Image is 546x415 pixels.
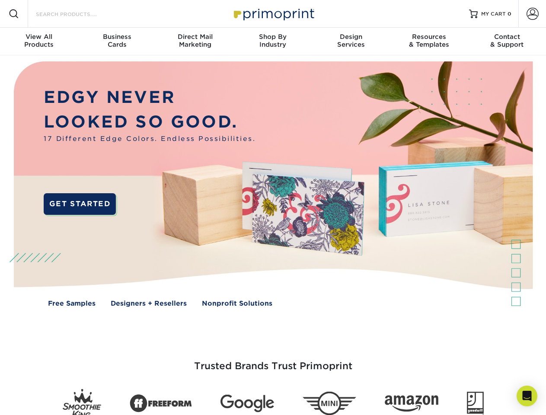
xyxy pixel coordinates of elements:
a: Resources& Templates [390,28,468,55]
iframe: Google Customer Reviews [2,389,73,412]
span: Contact [468,33,546,41]
a: Direct MailMarketing [156,28,234,55]
a: Free Samples [48,299,96,309]
img: Primoprint [230,4,316,23]
img: Google [220,395,274,412]
span: 0 [508,11,511,17]
div: Services [312,33,390,48]
div: Cards [78,33,156,48]
span: Resources [390,33,468,41]
span: Business [78,33,156,41]
div: & Support [468,33,546,48]
div: & Templates [390,33,468,48]
span: Direct Mail [156,33,234,41]
span: 17 Different Edge Colors. Endless Possibilities. [44,134,255,144]
a: Contact& Support [468,28,546,55]
div: Open Intercom Messenger [517,386,537,406]
input: SEARCH PRODUCTS..... [35,9,119,19]
a: Designers + Resellers [111,299,187,309]
h3: Trusted Brands Trust Primoprint [20,340,526,382]
img: Goodwill [467,392,484,415]
img: Amazon [385,396,438,412]
span: MY CART [481,10,506,18]
div: Industry [234,33,312,48]
p: EDGY NEVER [44,85,255,110]
a: BusinessCards [78,28,156,55]
a: Shop ByIndustry [234,28,312,55]
div: Marketing [156,33,234,48]
span: Design [312,33,390,41]
span: Shop By [234,33,312,41]
a: GET STARTED [44,193,116,215]
a: Nonprofit Solutions [202,299,272,309]
p: LOOKED SO GOOD. [44,110,255,134]
a: DesignServices [312,28,390,55]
